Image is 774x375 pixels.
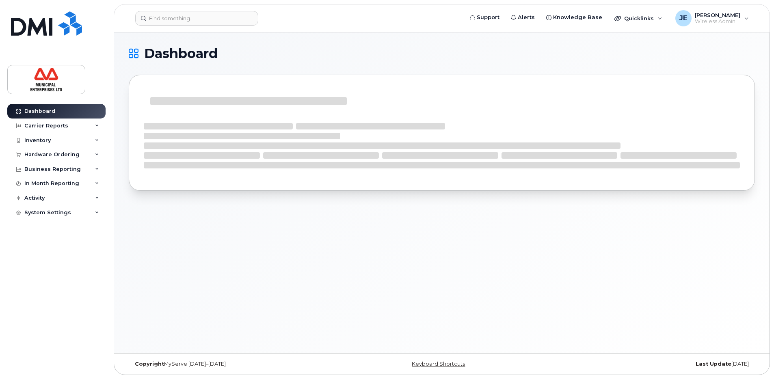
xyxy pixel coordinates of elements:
strong: Last Update [696,361,731,367]
span: Dashboard [144,47,218,60]
div: MyServe [DATE]–[DATE] [129,361,337,367]
a: Keyboard Shortcuts [412,361,465,367]
div: [DATE] [546,361,755,367]
strong: Copyright [135,361,164,367]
